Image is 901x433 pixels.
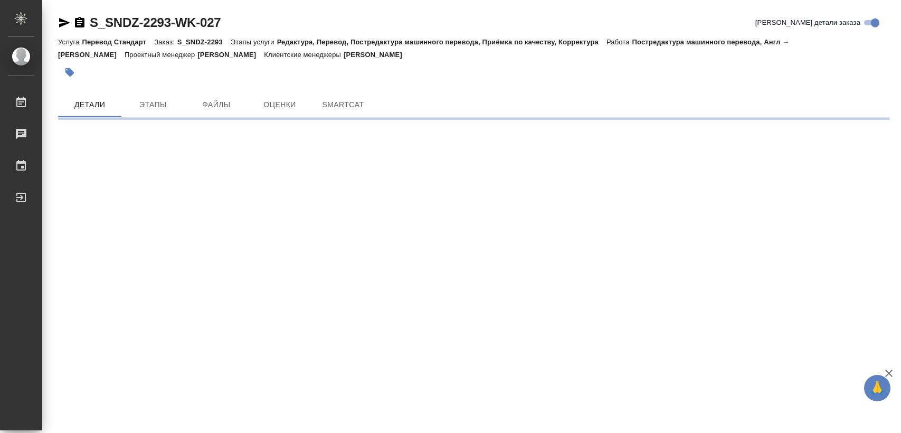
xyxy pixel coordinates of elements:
[864,375,890,401] button: 🙏
[177,38,231,46] p: S_SNDZ-2293
[90,15,221,30] a: S_SNDZ-2293-WK-027
[191,98,242,111] span: Файлы
[606,38,632,46] p: Работа
[73,16,86,29] button: Скопировать ссылку
[125,51,197,59] p: Проектный менеджер
[154,38,177,46] p: Заказ:
[755,17,860,28] span: [PERSON_NAME] детали заказа
[231,38,277,46] p: Этапы услуги
[197,51,264,59] p: [PERSON_NAME]
[264,51,344,59] p: Клиентские менеджеры
[344,51,410,59] p: [PERSON_NAME]
[58,61,81,84] button: Добавить тэг
[128,98,178,111] span: Этапы
[58,16,71,29] button: Скопировать ссылку для ЯМессенджера
[868,377,886,399] span: 🙏
[64,98,115,111] span: Детали
[58,38,82,46] p: Услуга
[254,98,305,111] span: Оценки
[277,38,606,46] p: Редактура, Перевод, Постредактура машинного перевода, Приёмка по качеству, Корректура
[82,38,154,46] p: Перевод Стандарт
[318,98,368,111] span: SmartCat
